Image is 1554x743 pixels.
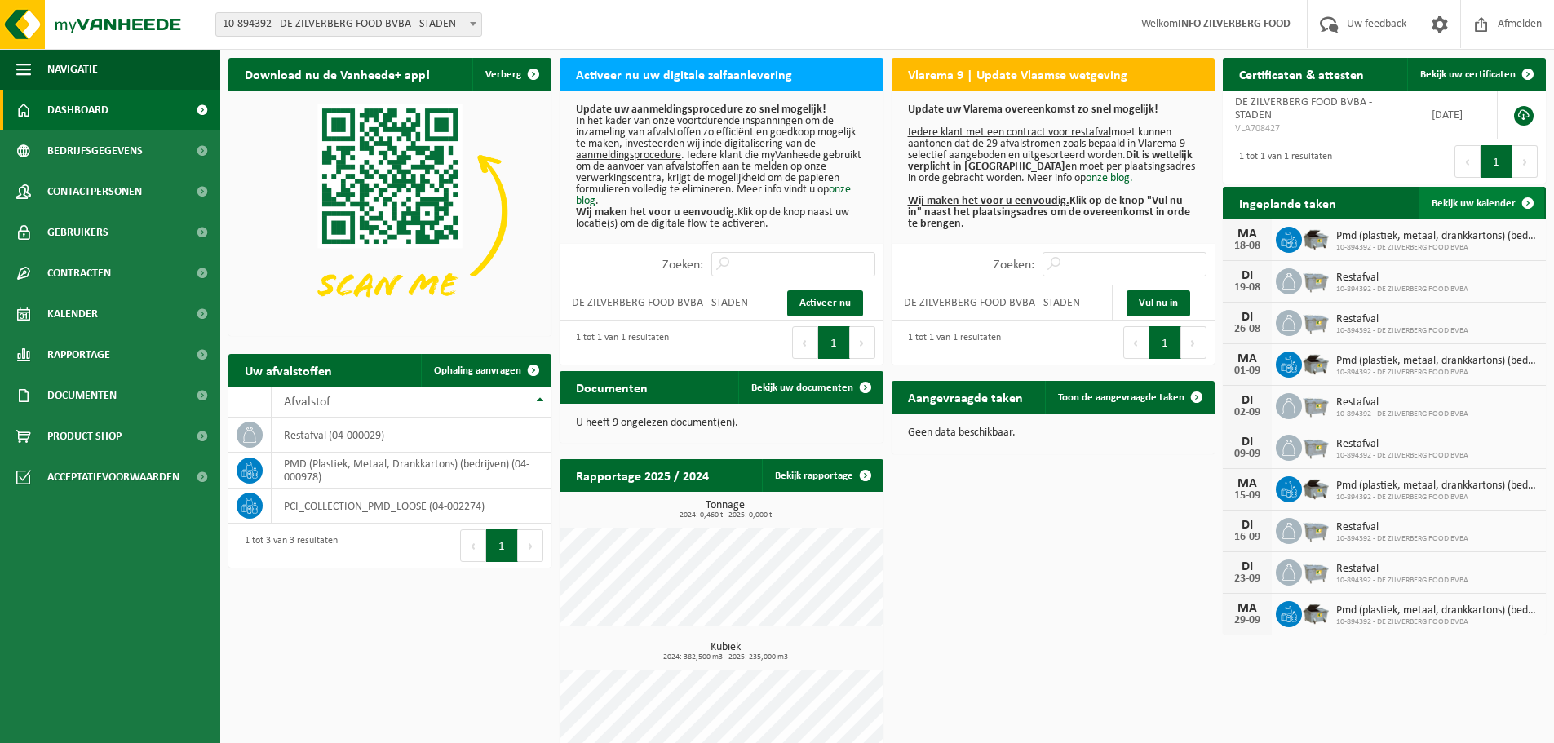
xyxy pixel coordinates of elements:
h2: Aangevraagde taken [892,381,1039,413]
p: moet kunnen aantonen dat de 29 afvalstromen zoals bepaald in Vlarema 9 selectief aangeboden en ui... [908,104,1198,230]
img: WB-5000-GAL-GY-01 [1302,224,1330,252]
u: Wij maken het voor u eenvoudig. [908,195,1069,207]
img: WB-2500-GAL-GY-01 [1302,432,1330,460]
span: Restafval [1336,563,1468,576]
span: Pmd (plastiek, metaal, drankkartons) (bedrijven) [1336,480,1538,493]
h2: Activeer nu uw digitale zelfaanlevering [560,58,808,90]
span: VLA708427 [1235,122,1406,135]
p: U heeft 9 ongelezen document(en). [576,418,866,429]
span: 10-894392 - DE ZILVERBERG FOOD BVBA [1336,617,1538,627]
button: Previous [792,326,818,359]
div: 16-09 [1231,532,1264,543]
p: Klik op de knop naast uw locatie(s) om de digitale flow te activeren. [576,207,866,230]
div: 09-09 [1231,449,1264,460]
span: Pmd (plastiek, metaal, drankkartons) (bedrijven) [1336,604,1538,617]
p: Geen data beschikbaar. [908,427,1198,439]
a: Vul nu in [1127,290,1190,316]
img: WB-5000-GAL-GY-01 [1302,474,1330,502]
a: onze blog. [1086,172,1133,184]
div: DI [1231,394,1264,407]
span: Contactpersonen [47,171,142,212]
button: Previous [1454,145,1481,178]
h2: Rapportage 2025 / 2024 [560,459,725,491]
h2: Download nu de Vanheede+ app! [228,58,446,90]
span: Restafval [1336,438,1468,451]
span: 10-894392 - DE ZILVERBERG FOOD BVBA [1336,326,1468,336]
span: Navigatie [47,49,98,90]
a: Activeer nu [787,290,863,316]
img: WB-2500-GAL-GY-01 [1302,307,1330,335]
button: Next [518,529,543,562]
span: Acceptatievoorwaarden [47,457,179,498]
span: 10-894392 - DE ZILVERBERG FOOD BVBA [1336,409,1468,419]
td: DE ZILVERBERG FOOD BVBA - STADEN [560,285,773,321]
div: 15-09 [1231,490,1264,502]
b: Wij maken het voor u eenvoudig. [576,206,737,219]
h2: Certificaten & attesten [1223,58,1380,90]
img: WB-2500-GAL-GY-01 [1302,266,1330,294]
b: Dit is wettelijk verplicht in [GEOGRAPHIC_DATA] [908,149,1193,173]
a: Bekijk uw certificaten [1407,58,1544,91]
label: Zoeken: [662,259,703,272]
a: Toon de aangevraagde taken [1045,381,1213,414]
img: WB-2500-GAL-GY-01 [1302,515,1330,543]
div: MA [1231,352,1264,365]
span: Ophaling aanvragen [434,365,521,376]
div: MA [1231,602,1264,615]
span: 10-894392 - DE ZILVERBERG FOOD BVBA [1336,493,1538,502]
div: 26-08 [1231,324,1264,335]
span: Restafval [1336,396,1468,409]
div: DI [1231,269,1264,282]
span: 10-894392 - DE ZILVERBERG FOOD BVBA [1336,451,1468,461]
td: restafval (04-000029) [272,418,551,453]
td: [DATE] [1419,91,1498,139]
td: PCI_COLLECTION_PMD_LOOSE (04-002274) [272,489,551,524]
a: Bekijk uw documenten [738,371,882,404]
div: DI [1231,519,1264,532]
button: Previous [460,529,486,562]
img: WB-2500-GAL-GY-01 [1302,557,1330,585]
div: 02-09 [1231,407,1264,418]
h3: Tonnage [568,500,883,520]
h2: Uw afvalstoffen [228,354,348,386]
span: 2024: 382,500 m3 - 2025: 235,000 m3 [568,653,883,661]
button: Next [1181,326,1206,359]
span: Restafval [1336,313,1468,326]
b: Update uw aanmeldingsprocedure zo snel mogelijk! [576,104,826,116]
span: Contracten [47,253,111,294]
span: Afvalstof [284,396,330,409]
u: Iedere klant met een contract voor restafval [908,126,1111,139]
span: 10-894392 - DE ZILVERBERG FOOD BVBA [1336,368,1538,378]
span: Bekijk uw kalender [1432,198,1516,209]
b: Update uw Vlarema overeenkomst zo snel mogelijk! [908,104,1158,116]
img: Download de VHEPlus App [228,91,551,333]
strong: INFO ZILVERBERG FOOD [1178,18,1291,30]
p: In het kader van onze voortdurende inspanningen om de inzameling van afvalstoffen zo efficiënt en... [576,116,866,207]
img: WB-5000-GAL-GY-01 [1302,599,1330,626]
div: 1 tot 1 van 1 resultaten [568,325,669,360]
div: 01-09 [1231,365,1264,377]
span: 10-894392 - DE ZILVERBERG FOOD BVBA [1336,285,1468,294]
button: 1 [1481,145,1512,178]
button: 1 [1149,326,1181,359]
h3: Kubiek [568,642,883,661]
span: Rapportage [47,334,110,375]
div: DI [1231,560,1264,573]
span: 10-894392 - DE ZILVERBERG FOOD BVBA [1336,576,1468,586]
h2: Ingeplande taken [1223,187,1353,219]
span: Bedrijfsgegevens [47,130,143,171]
h2: Documenten [560,371,664,403]
td: PMD (Plastiek, Metaal, Drankkartons) (bedrijven) (04-000978) [272,453,551,489]
div: DI [1231,436,1264,449]
span: 10-894392 - DE ZILVERBERG FOOD BVBA [1336,243,1538,253]
img: WB-5000-GAL-GY-01 [1302,349,1330,377]
h2: Vlarema 9 | Update Vlaamse wetgeving [892,58,1144,90]
div: MA [1231,228,1264,241]
span: Restafval [1336,272,1468,285]
img: WB-2500-GAL-GY-01 [1302,391,1330,418]
span: 10-894392 - DE ZILVERBERG FOOD BVBA [1336,534,1468,544]
span: Bekijk uw documenten [751,383,853,393]
span: Pmd (plastiek, metaal, drankkartons) (bedrijven) [1336,230,1538,243]
a: Bekijk rapportage [762,459,882,492]
button: Previous [1123,326,1149,359]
